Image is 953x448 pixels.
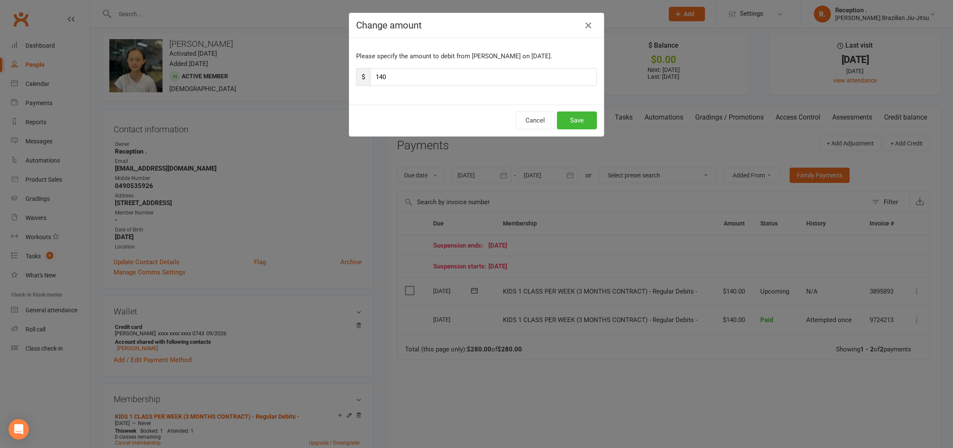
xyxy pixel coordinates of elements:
[356,51,597,61] p: Please specify the amount to debit from [PERSON_NAME] on [DATE].
[356,20,597,31] h4: Change amount
[582,19,595,32] button: Close
[356,68,370,86] span: $
[557,111,597,129] button: Save
[516,111,555,129] button: Cancel
[9,419,29,439] div: Open Intercom Messenger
